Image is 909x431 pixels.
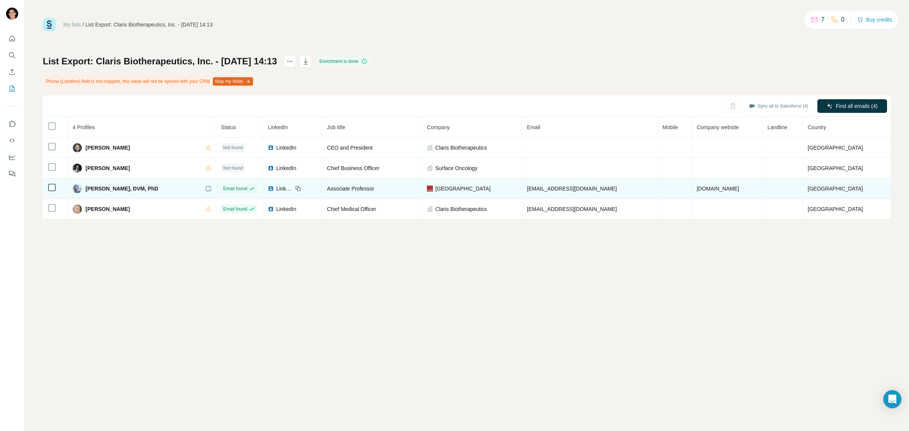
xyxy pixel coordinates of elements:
span: [PERSON_NAME], DVM, PhD [86,185,158,192]
button: Search [6,48,18,62]
span: CEO and President [327,145,373,151]
button: actions [284,55,296,67]
span: LinkedIn [276,144,296,151]
span: Mobile [662,124,678,130]
span: Chief Business Officer [327,165,379,171]
div: List Export: Claris Biotherapeutics, Inc. - [DATE] 14:13 [86,21,213,28]
h1: List Export: Claris Biotherapeutics, Inc. - [DATE] 14:13 [43,55,277,67]
span: Status [221,124,236,130]
img: Avatar [73,205,82,214]
span: [PERSON_NAME] [86,144,130,151]
span: Claris Biotherapeutics [435,205,487,213]
span: [GEOGRAPHIC_DATA] [808,165,863,171]
span: [GEOGRAPHIC_DATA] [435,185,490,192]
span: [PERSON_NAME] [86,205,130,213]
button: Sync all to Salesforce (4) [743,100,814,112]
span: Claris Biotherapeutics [435,144,487,151]
span: 4 Profiles [73,124,95,130]
span: Not found [223,144,243,151]
span: Country [808,124,826,130]
img: company-logo [427,186,433,192]
p: 0 [841,15,845,24]
img: LinkedIn logo [268,206,274,212]
span: Company [427,124,450,130]
span: Email found [223,206,247,212]
img: LinkedIn logo [268,186,274,192]
a: My lists [63,22,81,28]
img: LinkedIn logo [268,165,274,171]
span: [EMAIL_ADDRESS][DOMAIN_NAME] [527,206,617,212]
img: Surfe Logo [43,18,56,31]
span: Email found [223,185,247,192]
span: Not found [223,165,243,172]
button: Enrich CSV [6,65,18,79]
button: Buy credits [857,14,892,25]
img: Avatar [73,184,82,193]
div: Enrichment is done [317,57,370,66]
img: Avatar [6,8,18,20]
img: Avatar [73,164,82,173]
span: [PERSON_NAME] [86,164,130,172]
span: LinkedIn [276,185,293,192]
span: [EMAIL_ADDRESS][DOMAIN_NAME] [527,186,617,192]
span: Email [527,124,540,130]
img: LinkedIn logo [268,145,274,151]
button: Use Surfe API [6,134,18,147]
span: Associate Professor [327,186,374,192]
button: Find all emails (4) [817,99,887,113]
span: Surface Oncology [435,164,477,172]
div: Open Intercom Messenger [883,390,901,408]
span: Landline [767,124,787,130]
button: Map my fields [213,77,253,86]
button: Use Surfe on LinkedIn [6,117,18,131]
div: Phone (Landline) field is not mapped, this value will not be synced with your CRM [43,75,255,88]
button: Dashboard [6,150,18,164]
span: Job title [327,124,345,130]
p: 7 [821,15,825,24]
span: [GEOGRAPHIC_DATA] [808,145,863,151]
span: Find all emails (4) [836,102,878,110]
span: LinkedIn [276,164,296,172]
span: [DOMAIN_NAME] [697,186,739,192]
button: Feedback [6,167,18,181]
li: / [83,21,84,28]
span: [GEOGRAPHIC_DATA] [808,186,863,192]
span: Chief Medical Officer [327,206,376,212]
img: Avatar [73,143,82,152]
span: [GEOGRAPHIC_DATA] [808,206,863,212]
button: Quick start [6,32,18,45]
span: Company website [697,124,739,130]
span: LinkedIn [276,205,296,213]
button: My lists [6,82,18,95]
span: LinkedIn [268,124,288,130]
